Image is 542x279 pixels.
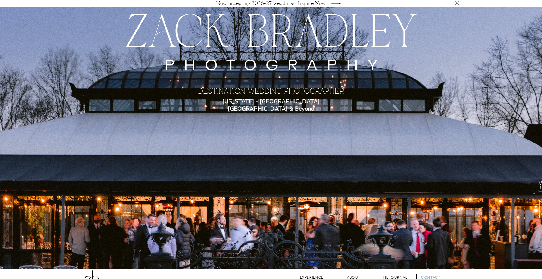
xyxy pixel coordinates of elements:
[212,98,331,106] p: [US_STATE] - [GEOGRAPHIC_DATA] [GEOGRAPHIC_DATA] & Beyond
[214,1,329,6] a: Now accepting 2026-27 weddings | Inquire Now
[176,87,366,98] h2: Destination Wedding Photographer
